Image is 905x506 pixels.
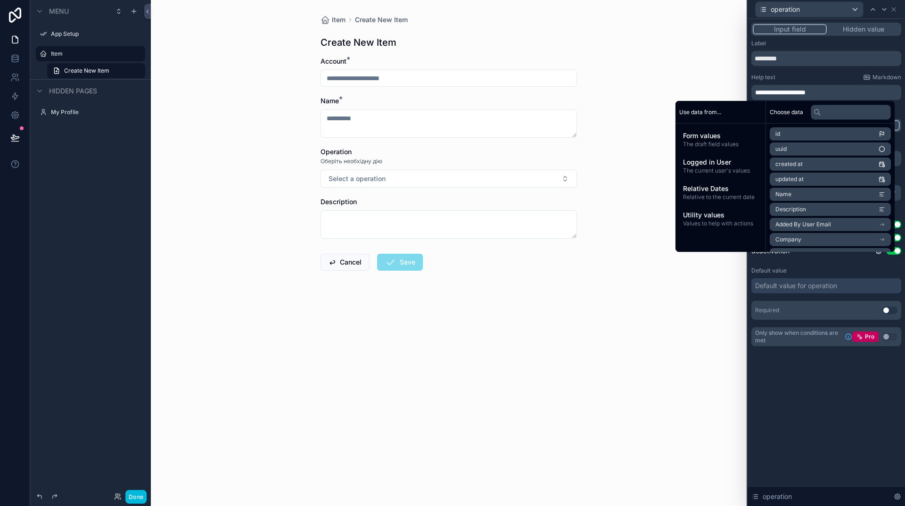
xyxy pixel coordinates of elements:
[751,85,901,100] div: scrollable content
[49,7,69,16] span: Menu
[683,210,758,220] span: Utility values
[872,74,901,81] span: Markdown
[321,148,352,156] span: Operation
[51,30,140,38] label: App Setup
[827,24,900,34] button: Hidden value
[47,63,145,78] a: Create New Item
[683,131,758,141] span: Form values
[49,86,97,96] span: Hidden pages
[751,40,766,47] label: Label
[753,24,827,34] button: Input field
[321,15,346,25] a: Item
[751,267,787,274] label: Default value
[683,193,758,201] span: Relative to the current date
[125,490,147,504] button: Done
[321,97,339,105] span: Name
[755,281,837,290] div: Default value for operation
[321,170,577,188] button: Select Button
[755,307,779,314] div: Required
[751,74,775,81] label: Help text
[355,15,408,25] a: Create New Item
[865,333,874,340] span: Pro
[51,108,140,116] label: My Profile
[771,5,800,14] span: operation
[321,198,357,206] span: Description
[321,254,370,271] button: Cancel
[770,108,803,116] span: Choose data
[755,1,864,17] button: operation
[863,74,901,81] a: Markdown
[683,158,758,167] span: Logged in User
[64,67,109,75] span: Create New Item
[683,167,758,174] span: The current user's values
[51,50,140,58] label: Item
[321,36,396,49] h1: Create New Item
[763,492,792,501] span: operation
[329,174,386,183] span: Select a operation
[675,124,765,235] div: scrollable content
[321,158,382,165] span: Оберіть необхідну дію
[683,220,758,227] span: Values to help with actions
[321,57,346,65] span: Account
[679,108,721,116] span: Use data from...
[755,329,841,344] span: Only show when conditions are met
[332,15,346,25] span: Item
[683,141,758,148] span: The draft field values
[683,184,758,193] span: Relative Dates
